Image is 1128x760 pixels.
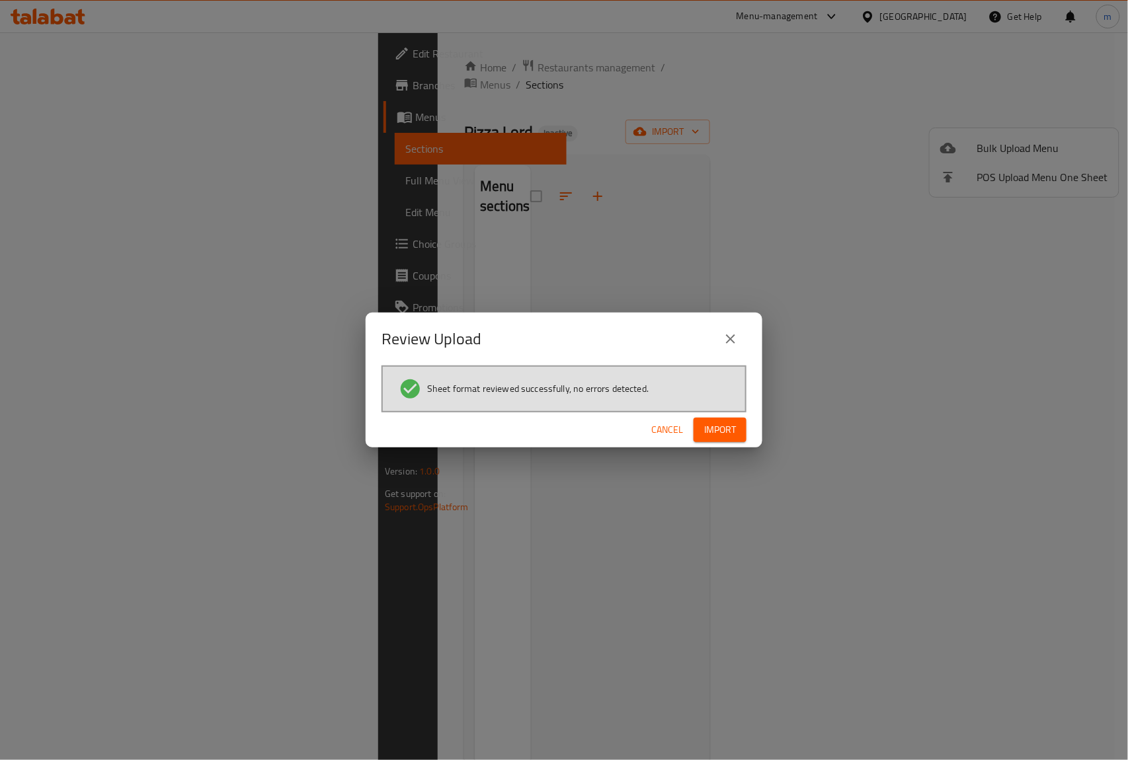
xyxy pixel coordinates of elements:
[704,422,736,438] span: Import
[715,323,746,355] button: close
[651,422,683,438] span: Cancel
[382,328,481,350] h2: Review Upload
[646,418,688,442] button: Cancel
[694,418,746,442] button: Import
[427,382,649,395] span: Sheet format reviewed successfully, no errors detected.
